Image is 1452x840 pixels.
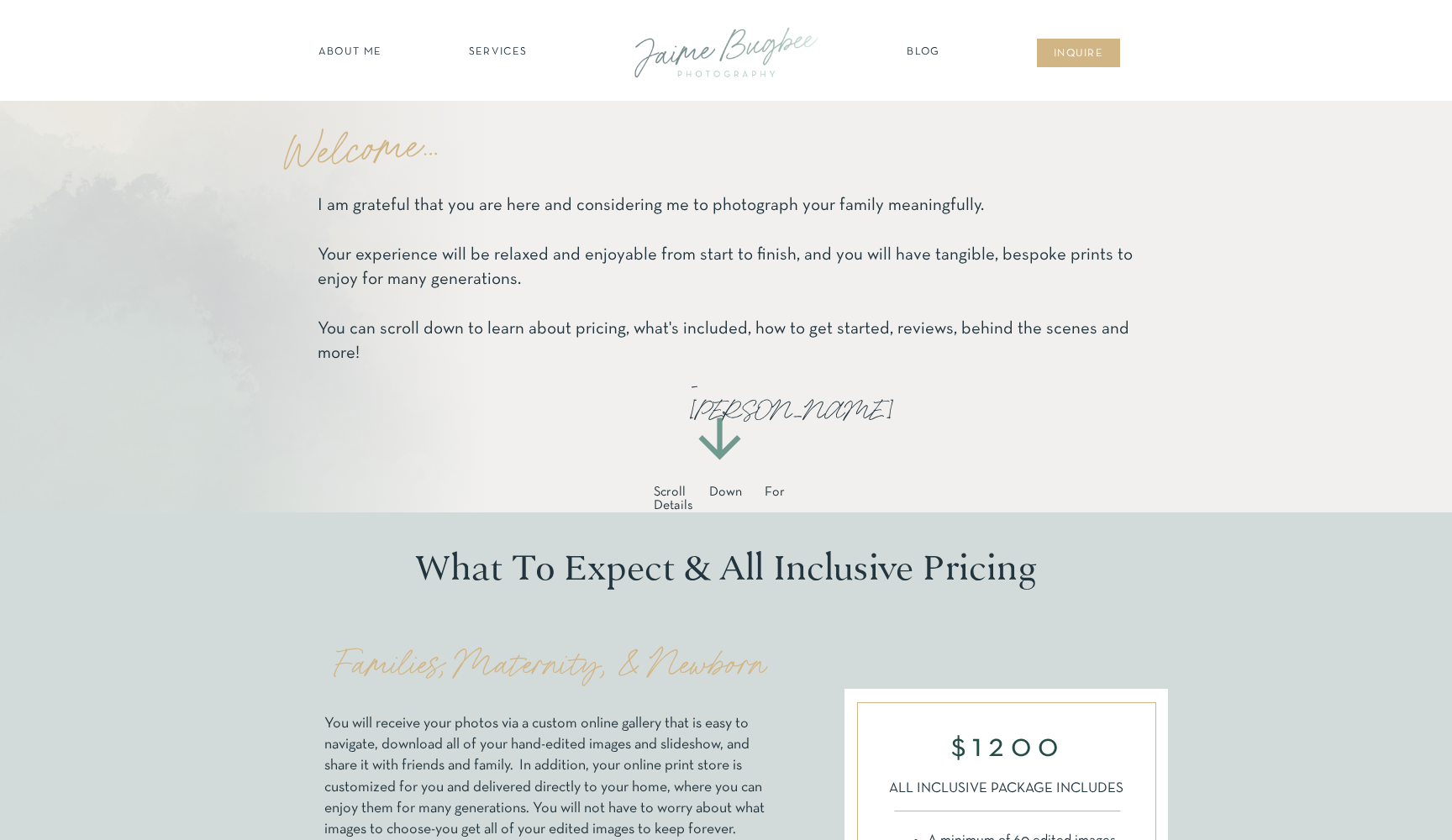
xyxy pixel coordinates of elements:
[880,779,1133,801] p: ALL INCLUSIVE PACKAGE INCLUDES
[654,486,785,503] p: Scroll Down For Details
[915,731,1101,764] p: $1200
[281,101,639,183] p: Welcome...
[902,45,944,61] a: Blog
[1044,46,1113,63] a: inqUIre
[318,193,1134,362] a: I am grateful that you are here and considering me to photograph your family meaningfully.Your ex...
[326,641,775,689] h2: Families, Maternity, & Newborn
[313,45,387,61] a: about ME
[318,193,1134,362] p: I am grateful that you are here and considering me to photograph your family meaningfully. Your e...
[450,45,545,61] a: SERVICES
[687,373,765,402] p: -[PERSON_NAME]
[409,548,1043,601] h2: What To Expect & All Inclusive Pricing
